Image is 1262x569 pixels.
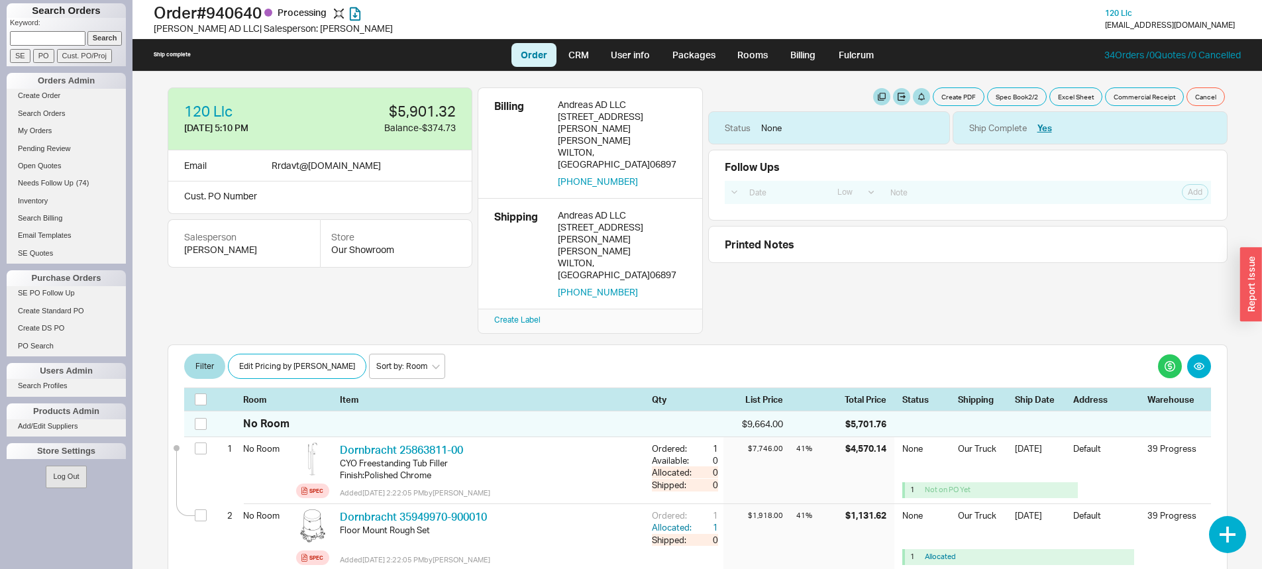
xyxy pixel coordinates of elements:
div: Billing [494,99,547,187]
div: Warehouse [1147,393,1200,405]
div: [DATE] [1015,509,1065,531]
div: 1 [694,509,718,521]
div: Spec [309,486,323,496]
a: My Orders [7,124,126,138]
div: None [902,509,950,531]
div: 1 [216,437,233,460]
div: WILTON , [GEOGRAPHIC_DATA] 06897 [558,257,686,281]
span: Not on PO Yet [925,485,971,494]
a: CRM [559,43,598,67]
div: Finish : Polished Chrome [340,469,641,481]
p: Keyword: [10,18,126,31]
a: Dornbracht 25863811-00 [340,443,463,456]
button: Edit Pricing by [PERSON_NAME] [228,354,366,379]
div: [STREET_ADDRESS][PERSON_NAME][PERSON_NAME] [558,111,686,146]
div: Allocated: [652,466,694,478]
div: Default [1073,442,1139,464]
div: Shipping [958,393,1007,405]
a: Create Standard PO [7,304,126,318]
a: Inventory [7,194,126,208]
div: Store [331,231,461,244]
div: Shipping [494,209,547,298]
img: 25863811-00_hs1fwx [296,442,329,476]
div: 39 Progress [1147,509,1200,521]
a: Spec [296,484,329,498]
input: Cust. PO/Proj [57,49,112,63]
a: Create DS PO [7,321,126,335]
span: Filter [195,358,214,374]
div: Ordered: [652,442,694,454]
div: 1 [694,521,718,533]
div: Shipped: [652,534,694,546]
div: CYO Freestanding Tub Filler [340,457,641,469]
div: WILTON , [GEOGRAPHIC_DATA] 06897 [558,146,686,170]
a: SE Quotes [7,246,126,260]
div: 41 % [796,442,843,454]
a: 120 Llc [184,104,233,119]
span: 120 Llc [1105,8,1132,18]
button: Allocated:1 [652,521,718,533]
div: Added [DATE] 2:22:05 PM by [PERSON_NAME] [340,554,641,565]
a: Spec [296,550,329,565]
div: Purchase Orders [7,270,126,286]
div: Floor Mount Rough Set [340,524,641,536]
a: 120 Llc [1105,9,1132,18]
button: Allocated [925,552,956,562]
div: Allocated: [652,521,694,533]
div: [STREET_ADDRESS][PERSON_NAME][PERSON_NAME] [558,221,686,257]
h1: Order # 940640 [154,3,635,22]
div: 1 [910,552,920,562]
div: $5,901.32 [263,104,456,119]
button: Yes [1037,122,1052,134]
div: Qty [652,393,718,405]
img: 35949970-900010_eb17pr [296,509,329,543]
button: Excel Sheet [1049,87,1102,106]
div: Shipped: [652,479,694,491]
div: 0 [705,454,718,466]
button: [PHONE_NUMBER] [558,286,638,298]
div: 39 Progress [1147,442,1200,454]
span: Edit Pricing by [PERSON_NAME] [239,358,355,374]
a: User info [601,43,660,67]
h1: Search Orders [7,3,126,18]
div: No Room [243,416,289,431]
div: $5,701.76 [845,417,886,431]
div: 2 [216,504,233,527]
div: Orders Admin [7,73,126,89]
a: Search Orders [7,107,126,121]
div: Ordered: [652,509,694,521]
div: Ship Date [1015,393,1065,405]
div: $1,131.62 [845,509,886,521]
span: ( 74 ) [76,179,89,187]
div: None [761,122,782,134]
div: Address [1073,393,1139,405]
div: Store Settings [7,443,126,459]
div: Our Truck [958,442,1007,464]
a: Pending Review [7,142,126,156]
a: Create Label [494,315,541,325]
div: Salesperson [184,231,304,244]
button: Create PDF [933,87,984,106]
span: Pending Review [18,144,71,152]
button: Spec Book2/2 [987,87,1047,106]
button: Add [1182,184,1208,200]
a: Order [511,43,556,67]
a: SE PO Follow Up [7,286,126,300]
div: List Price [723,393,783,405]
div: [DATE] 5:10 PM [184,121,252,134]
div: Ship Complete [969,122,1027,134]
div: 1 [910,485,920,495]
a: PO Search [7,339,126,353]
div: Email [184,158,207,173]
div: 0 [694,534,718,546]
div: 1 [694,442,718,454]
button: Cancel [1186,87,1225,106]
div: [EMAIL_ADDRESS][DOMAIN_NAME] [1105,21,1235,30]
span: Excel Sheet [1058,91,1094,102]
span: Rrdavt @ [DOMAIN_NAME] [272,160,381,171]
div: Our Truck [958,509,1007,531]
button: Commercial Receipt [1105,87,1184,106]
span: Commercial Receipt [1114,91,1175,102]
a: Needs Follow Up(74) [7,176,126,190]
span: Cancel [1195,91,1216,102]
